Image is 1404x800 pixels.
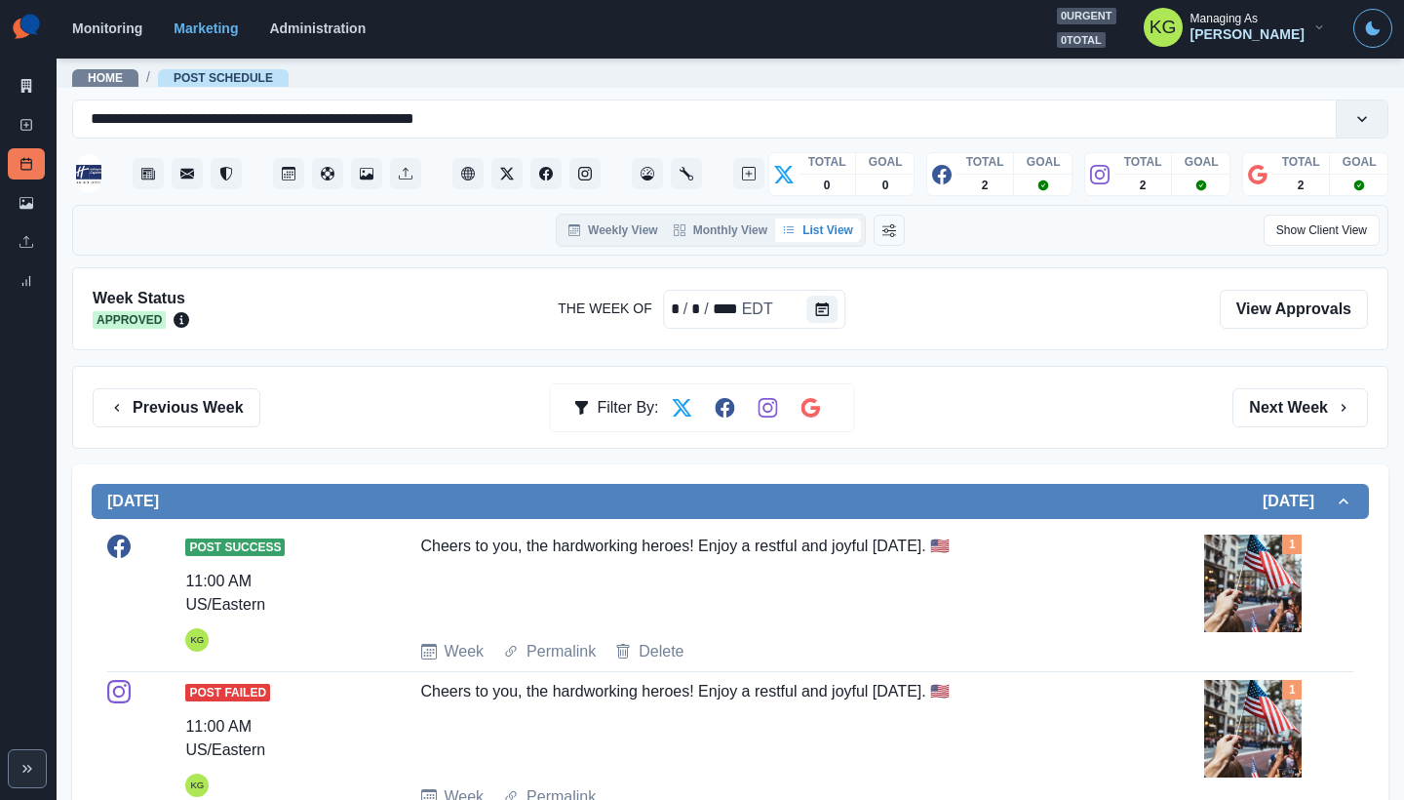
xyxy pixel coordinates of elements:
[808,153,846,171] p: TOTAL
[8,109,45,140] a: New Post
[185,715,334,762] div: 11:00 AM US/Eastern
[92,484,1369,519] button: [DATE][DATE]
[1298,177,1305,194] p: 2
[211,158,242,189] button: Reviews
[689,298,702,321] div: The Week Of
[639,640,683,663] a: Delete
[1027,153,1061,171] p: GOAL
[561,219,666,242] button: Weekly View
[491,158,523,189] button: Twitter
[190,628,204,652] div: Katrina Gallardo
[1264,215,1380,246] button: Show Client View
[445,640,485,663] a: Week
[269,20,366,36] a: Administration
[966,153,1004,171] p: TOTAL
[93,289,189,307] h2: Week Status
[824,177,831,194] p: 0
[1124,153,1162,171] p: TOTAL
[1057,8,1116,24] span: 0 urgent
[982,177,989,194] p: 2
[663,388,702,427] button: Filter by Twitter
[664,290,846,329] div: The Week Of
[93,388,260,427] button: Previous Week
[1282,535,1302,554] div: Total Media Attached
[573,388,658,427] div: Filter By:
[421,680,1118,770] div: Cheers to you, the hardworking heroes! Enjoy a restful and joyful [DATE]. 🇺🇸
[8,226,45,258] a: Uploads
[133,158,164,189] button: Stream
[8,70,45,101] a: Marketing Summary
[1185,153,1219,171] p: GOAL
[72,20,142,36] a: Monitoring
[792,388,831,427] button: Filter by Google
[671,158,702,189] button: Administration
[1204,680,1302,778] img: vxmrpf0zn6mtdi0to4aq
[1140,177,1147,194] p: 2
[1128,8,1342,47] button: Managing As[PERSON_NAME]
[711,298,740,321] div: The Week Of
[185,570,334,617] div: 11:00 AM US/Eastern
[569,158,601,189] button: Instagram
[172,158,203,189] button: Messages
[1190,12,1258,25] div: Managing As
[874,215,905,246] button: Change View Order
[1150,4,1177,51] div: Katrina Gallardo
[632,158,663,189] button: Dashboard
[666,219,775,242] button: Monthly View
[174,20,238,36] a: Marketing
[1204,535,1302,632] img: vxmrpf0zn6mtdi0to4aq
[312,158,343,189] button: Content Pool
[1282,680,1302,700] div: Total Media Attached
[1220,290,1368,329] a: View Approvals
[733,158,764,189] button: Create New Post
[93,311,166,329] span: Approved
[185,684,270,701] span: Post Failed
[1343,153,1377,171] p: GOAL
[174,71,273,85] a: Post Schedule
[76,154,101,193] img: 111697591533469
[882,177,889,194] p: 0
[526,640,596,663] a: Permalink
[185,539,285,556] span: Post Success
[72,67,289,88] nav: breadcrumb
[1057,32,1106,49] span: 0 total
[390,158,421,189] button: Uploads
[869,153,903,171] p: GOAL
[669,298,775,321] div: Date
[8,749,47,788] button: Expand
[530,158,562,189] button: Facebook
[740,298,775,321] div: The Week Of
[1282,153,1320,171] p: TOTAL
[682,298,689,321] div: /
[706,388,745,427] button: Filter by Facebook
[8,187,45,219] a: Media Library
[452,158,484,189] button: Client Website
[1353,9,1392,48] button: Toggle Mode
[421,535,1118,624] div: Cheers to you, the hardworking heroes! Enjoy a restful and joyful [DATE]. 🇺🇸
[351,158,382,189] button: Media Library
[669,298,682,321] div: The Week Of
[273,158,304,189] button: Post Schedule
[1190,26,1305,43] div: [PERSON_NAME]
[558,299,651,319] label: The Week Of
[107,492,159,510] h2: [DATE]
[1232,388,1368,427] button: Next Week
[1263,492,1334,510] h2: [DATE]
[146,67,150,88] span: /
[8,148,45,180] a: Post Schedule
[749,388,788,427] button: Filter by Instagram
[190,774,204,797] div: Katrina Gallardo
[88,71,123,85] a: Home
